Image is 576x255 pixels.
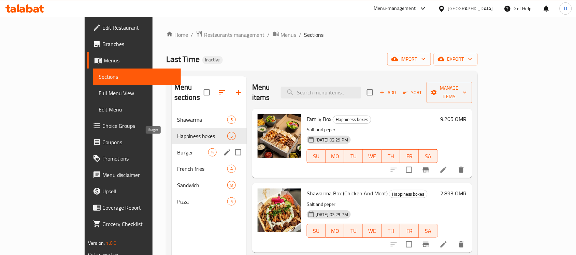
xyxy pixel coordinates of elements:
button: Add section [230,84,247,101]
span: Family Box [307,114,331,124]
span: Add [379,89,397,96]
span: Shawarma Box (Chicken And Meat) [307,188,388,198]
button: TH [382,149,401,163]
span: Inactive [202,57,223,63]
button: TU [344,224,363,238]
a: Menu disclaimer [87,167,181,183]
span: 5 [228,133,235,139]
span: Shawarma [177,116,227,124]
img: Shawarma Box (Chicken And Meat) [258,189,301,232]
div: French fries [177,165,227,173]
button: SA [419,224,438,238]
button: WE [363,149,382,163]
button: delete [453,162,470,178]
h2: Menu sections [174,82,204,103]
nav: Menu sections [172,109,247,212]
a: Choice Groups [87,118,181,134]
div: Happiness boxes [389,190,428,198]
span: Sandwich [177,181,227,189]
button: Branch-specific-item [418,236,434,253]
button: delete [453,236,470,253]
div: [GEOGRAPHIC_DATA] [448,5,493,12]
span: Select to update [402,163,416,177]
span: Sections [304,31,324,39]
span: Sort [403,89,422,96]
button: import [387,53,431,65]
span: TU [347,151,360,161]
div: Shawarma5 [172,111,247,128]
li: / [191,31,193,39]
span: SU [310,226,323,236]
button: Add [377,87,399,98]
span: FR [403,151,416,161]
div: items [227,116,236,124]
div: French fries4 [172,161,247,177]
span: SA [422,151,435,161]
a: Edit Restaurant [87,19,181,36]
span: MO [329,226,342,236]
span: Happiness boxes [333,116,371,123]
a: Full Menu View [93,85,181,101]
span: Select to update [402,237,416,252]
a: Coupons [87,134,181,150]
button: SU [307,224,326,238]
span: Branches [102,40,175,48]
button: MO [326,149,345,163]
div: Happiness boxes5 [172,128,247,144]
a: Restaurants management [196,30,265,39]
h6: 9.205 OMR [441,114,467,124]
div: Menu-management [374,4,416,13]
span: Edit Restaurant [102,24,175,32]
span: Happiness boxes [177,132,227,140]
div: Inactive [202,56,223,64]
span: Full Menu View [99,89,175,97]
span: Add item [377,87,399,98]
span: Choice Groups [102,122,175,130]
span: 5 [228,198,235,205]
div: items [227,181,236,189]
button: SU [307,149,326,163]
span: Coupons [102,138,175,146]
button: Manage items [427,82,472,103]
span: TH [385,151,398,161]
span: SU [310,151,323,161]
span: 5 [208,149,216,156]
a: Sections [93,69,181,85]
span: Upsell [102,187,175,195]
span: Edit Menu [99,105,175,114]
span: Burger [177,148,208,156]
span: 1.0.0 [106,239,117,247]
span: WE [366,151,379,161]
a: Coverage Report [87,199,181,216]
span: 8 [228,182,235,189]
h6: 2.893 OMR [441,189,467,198]
span: WE [366,226,379,236]
a: Promotions [87,150,181,167]
div: items [208,148,217,156]
span: Happiness boxes [389,190,427,198]
span: FR [403,226,416,236]
button: WE [363,224,382,238]
span: import [393,55,426,63]
button: edit [222,147,232,157]
span: Select section [363,85,377,100]
p: Salt and peper [307,200,438,209]
button: FR [400,149,419,163]
button: Sort [402,87,424,98]
span: TU [347,226,360,236]
div: items [227,165,236,173]
li: / [299,31,302,39]
a: Upsell [87,183,181,199]
span: Menu disclaimer [102,171,175,179]
a: Grocery Checklist [87,216,181,232]
span: [DATE] 02:29 PM [313,211,351,218]
span: Restaurants management [204,31,265,39]
a: Menus [273,30,297,39]
span: 4 [228,166,235,172]
div: Pizza [177,197,227,206]
span: MO [329,151,342,161]
a: Branches [87,36,181,52]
